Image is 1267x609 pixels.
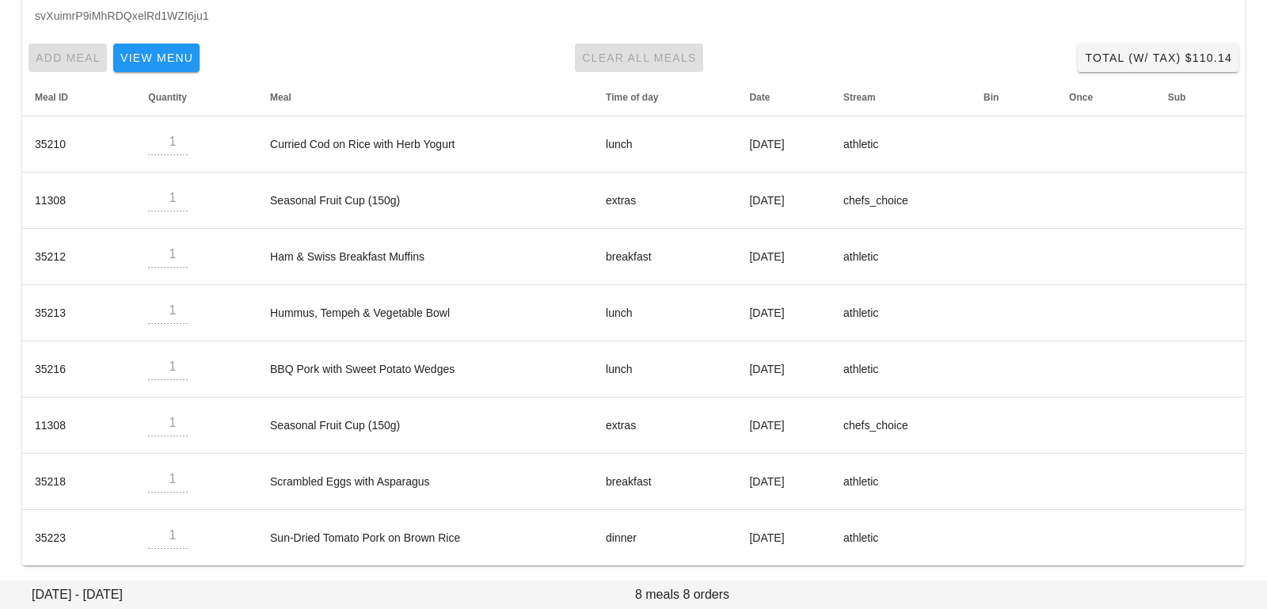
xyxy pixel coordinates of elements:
[257,454,593,510] td: Scrambled Eggs with Asparagus
[148,92,187,103] span: Quantity
[831,398,971,454] td: chefs_choice
[843,92,876,103] span: Stream
[113,44,200,72] button: View Menu
[593,398,736,454] td: extras
[593,285,736,341] td: lunch
[831,341,971,398] td: athletic
[257,510,593,565] td: Sun-Dried Tomato Pork on Brown Rice
[749,92,770,103] span: Date
[736,78,831,116] th: Date: Not sorted. Activate to sort ascending.
[593,116,736,173] td: lunch
[736,229,831,285] td: [DATE]
[22,7,1245,37] div: svXuimrP9iMhRDQxelRd1WZI6ju1
[593,78,736,116] th: Time of day: Not sorted. Activate to sort ascending.
[270,92,291,103] span: Meal
[736,341,831,398] td: [DATE]
[831,454,971,510] td: athletic
[831,173,971,229] td: chefs_choice
[257,78,593,116] th: Meal: Not sorted. Activate to sort ascending.
[1056,78,1155,116] th: Once: Not sorted. Activate to sort ascending.
[257,341,593,398] td: BBQ Pork with Sweet Potato Wedges
[257,229,593,285] td: Ham & Swiss Breakfast Muffins
[736,173,831,229] td: [DATE]
[22,341,135,398] td: 35216
[135,78,257,116] th: Quantity: Not sorted. Activate to sort ascending.
[971,78,1056,116] th: Bin: Not sorted. Activate to sort ascending.
[831,78,971,116] th: Stream: Not sorted. Activate to sort ascending.
[22,78,135,116] th: Meal ID: Not sorted. Activate to sort ascending.
[593,454,736,510] td: breakfast
[22,116,135,173] td: 35210
[257,398,593,454] td: Seasonal Fruit Cup (150g)
[257,285,593,341] td: Hummus, Tempeh & Vegetable Bowl
[736,398,831,454] td: [DATE]
[984,92,999,103] span: Bin
[736,116,831,173] td: [DATE]
[831,229,971,285] td: athletic
[22,510,135,565] td: 35223
[1155,78,1245,116] th: Sub: Not sorted. Activate to sort ascending.
[831,510,971,565] td: athletic
[1084,51,1232,64] span: Total (w/ Tax) $110.14
[736,454,831,510] td: [DATE]
[1168,92,1186,103] span: Sub
[257,173,593,229] td: Seasonal Fruit Cup (150g)
[736,285,831,341] td: [DATE]
[22,173,135,229] td: 11308
[120,51,193,64] span: View Menu
[593,229,736,285] td: breakfast
[606,92,658,103] span: Time of day
[22,285,135,341] td: 35213
[593,341,736,398] td: lunch
[593,173,736,229] td: extras
[1078,44,1238,72] button: Total (w/ Tax) $110.14
[22,229,135,285] td: 35212
[22,398,135,454] td: 11308
[35,92,68,103] span: Meal ID
[736,510,831,565] td: [DATE]
[257,116,593,173] td: Curried Cod on Rice with Herb Yogurt
[831,285,971,341] td: athletic
[22,454,135,510] td: 35218
[1069,92,1093,103] span: Once
[831,116,971,173] td: athletic
[593,510,736,565] td: dinner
